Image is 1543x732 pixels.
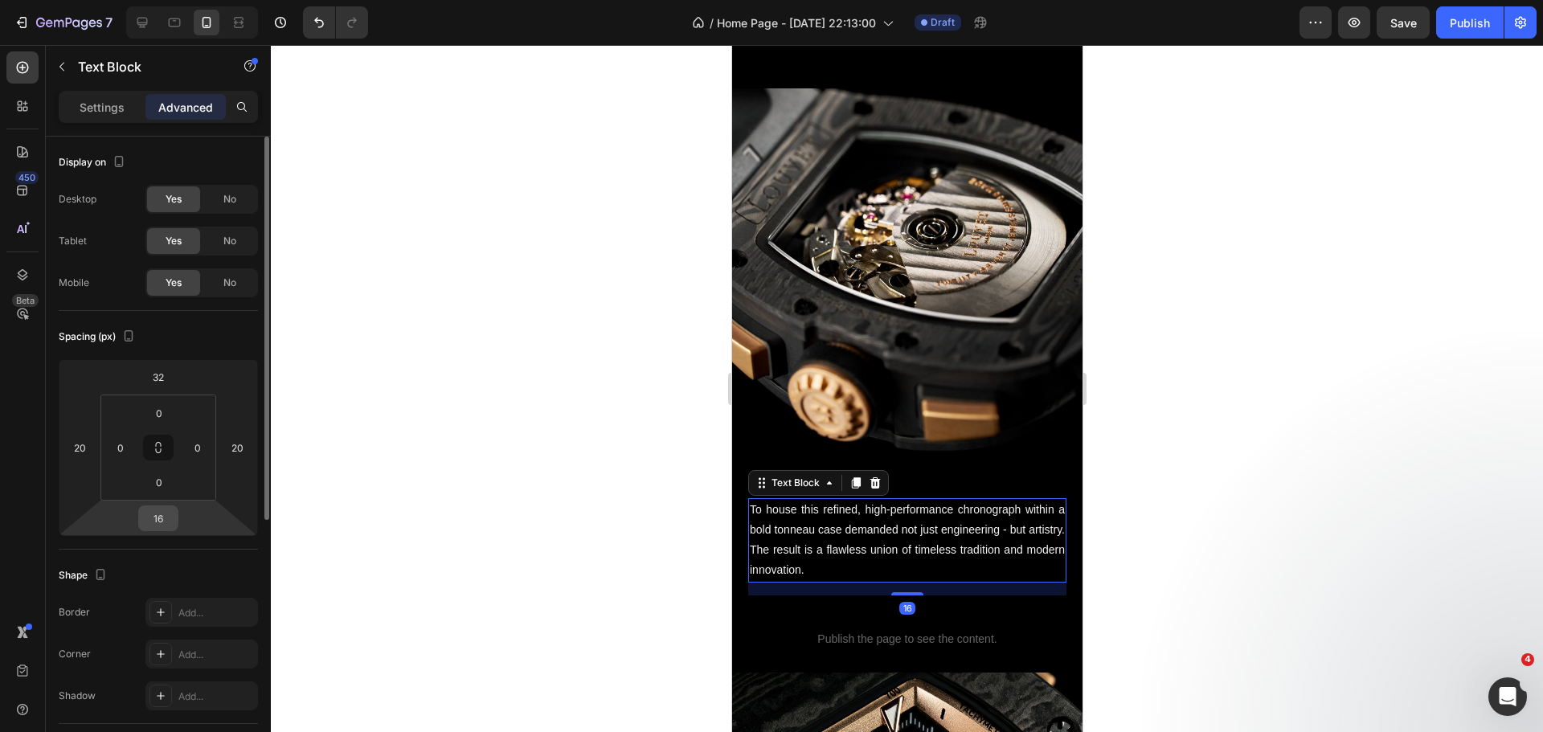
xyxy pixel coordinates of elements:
[143,470,175,494] input: 0px
[1377,6,1430,39] button: Save
[59,192,96,207] div: Desktop
[303,6,368,39] div: Undo/Redo
[223,234,236,248] span: No
[80,99,125,116] p: Settings
[931,15,955,30] span: Draft
[12,294,39,307] div: Beta
[178,606,254,620] div: Add...
[68,436,92,460] input: 20
[59,326,138,348] div: Spacing (px)
[178,689,254,704] div: Add...
[166,276,182,290] span: Yes
[59,152,129,174] div: Display on
[142,365,174,389] input: 2xl
[166,192,182,207] span: Yes
[178,648,254,662] div: Add...
[225,436,249,460] input: 20
[59,234,87,248] div: Tablet
[223,276,236,290] span: No
[6,6,120,39] button: 7
[59,647,91,661] div: Corner
[59,605,90,620] div: Border
[158,99,213,116] p: Advanced
[710,14,714,31] span: /
[1521,653,1534,666] span: 4
[105,13,113,32] p: 7
[59,565,110,587] div: Shape
[223,192,236,207] span: No
[717,14,876,31] span: Home Page - [DATE] 22:13:00
[15,171,39,184] div: 450
[59,276,89,290] div: Mobile
[186,436,210,460] input: 0px
[78,57,215,76] p: Text Block
[59,689,96,703] div: Shadow
[1450,14,1490,31] div: Publish
[142,506,174,530] input: l
[732,45,1083,732] iframe: Design area
[143,401,175,425] input: 0px
[1390,16,1417,30] span: Save
[1436,6,1504,39] button: Publish
[1488,677,1527,716] iframe: Intercom live chat
[108,436,133,460] input: 0px
[166,234,182,248] span: Yes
